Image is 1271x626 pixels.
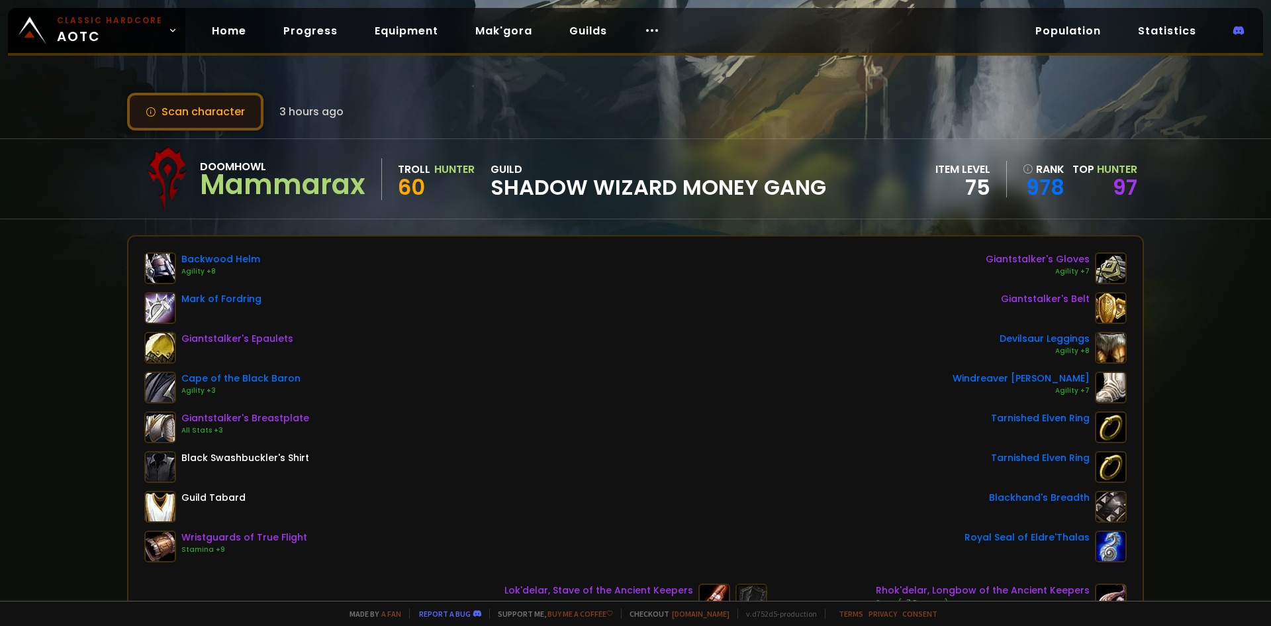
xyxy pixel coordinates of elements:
a: a fan [381,609,401,619]
div: Tarnished Elven Ring [991,411,1090,425]
a: Privacy [869,609,897,619]
a: Equipment [364,17,449,44]
div: Agility +3 [181,386,301,396]
div: Doomhowl [200,158,365,175]
div: Giantstalker's Belt [1001,292,1090,306]
div: Agility +8 [1000,346,1090,356]
a: Consent [902,609,937,619]
a: 97 [1113,172,1137,202]
button: Scan character [127,93,263,130]
span: Made by [342,609,401,619]
img: item-18421 [144,252,176,284]
img: item-18713 [1095,584,1127,615]
div: All Stats +3 [181,425,309,436]
img: item-15411 [144,292,176,324]
a: Terms [839,609,863,619]
img: item-4336 [144,451,176,483]
a: Buy me a coffee [547,609,613,619]
img: item-18812 [144,531,176,562]
a: Home [201,17,257,44]
div: guild [491,161,826,197]
div: Giantstalker's Breastplate [181,411,309,425]
div: Stamina +9 [181,545,307,555]
a: Statistics [1127,17,1207,44]
div: Agility +7 [986,266,1090,277]
a: 978 [1023,178,1064,197]
span: Shadow Wizard Money Gang [491,178,826,197]
a: Classic HardcoreAOTC [8,8,185,53]
img: item-16851 [1095,292,1127,324]
div: Devilsaur Leggings [1000,332,1090,346]
img: item-16845 [144,411,176,443]
div: Tarnished Elven Ring [991,451,1090,465]
div: Mammarax [200,175,365,195]
span: Support me, [489,609,613,619]
a: Population [1025,17,1111,44]
a: Progress [273,17,348,44]
a: [DOMAIN_NAME] [672,609,730,619]
a: Mak'gora [465,17,543,44]
div: 75 [935,178,990,197]
div: Lok'delar, Stave of the Ancient Keepers [504,584,693,598]
div: Cape of the Black Baron [181,372,301,386]
img: item-16848 [144,332,176,364]
span: Checkout [621,609,730,619]
img: item-18473 [1095,531,1127,562]
img: item-18500 [1095,451,1127,483]
a: Report a bug [419,609,471,619]
div: rank [1023,161,1064,178]
img: item-13340 [144,372,176,403]
div: Windreaver [PERSON_NAME] [953,372,1090,386]
span: v. d752d5 - production [737,609,817,619]
img: item-16852 [1095,252,1127,284]
div: Royal Seal of Eldre'Thalas [965,531,1090,545]
small: Classic Hardcore [57,15,163,26]
div: Backwood Helm [181,252,260,266]
img: item-13965 [1095,491,1127,523]
div: Troll [398,161,430,178]
div: item level [935,161,990,178]
img: item-18715 [698,584,730,615]
span: 60 [398,172,425,202]
a: Guilds [559,17,618,44]
div: Blackhand's Breadth [989,491,1090,505]
span: AOTC [57,15,163,46]
div: Rhok'delar, Longbow of the Ancient Keepers [876,584,1090,598]
span: 3 hours ago [279,103,344,120]
div: Agility +8 [181,266,260,277]
div: Wristguards of True Flight [181,531,307,545]
div: Top [1072,161,1137,178]
img: item-15062 [1095,332,1127,364]
div: Mark of Fordring [181,292,261,306]
div: Giantstalker's Gloves [986,252,1090,266]
div: Agility +7 [953,386,1090,396]
div: Guild Tabard [181,491,246,505]
div: Black Swashbuckler's Shirt [181,451,309,465]
div: Scope (+7 Damage) [876,598,1090,608]
div: Giantstalker's Epaulets [181,332,293,346]
div: Hunter [434,161,475,178]
img: item-5976 [144,491,176,523]
img: item-18500 [1095,411,1127,443]
img: item-13967 [1095,372,1127,403]
span: Hunter [1097,162,1137,177]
